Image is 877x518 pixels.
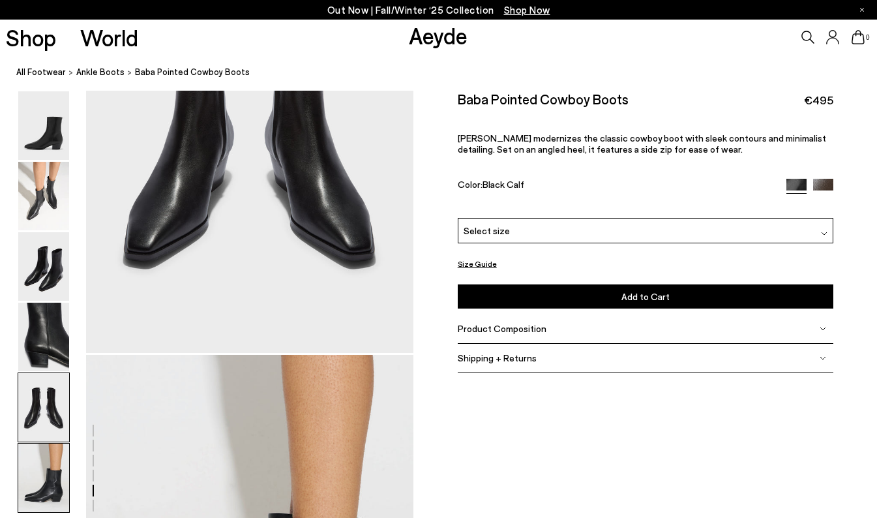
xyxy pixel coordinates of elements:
img: svg%3E [821,230,827,237]
img: svg%3E [820,355,826,361]
img: Baba Pointed Cowboy Boots - Image 1 [18,91,69,160]
img: Baba Pointed Cowboy Boots - Image 5 [18,373,69,442]
p: Out Now | Fall/Winter ‘25 Collection [327,2,550,18]
a: 0 [852,30,865,44]
img: Baba Pointed Cowboy Boots - Image 2 [18,162,69,230]
img: svg%3E [820,326,826,332]
a: All Footwear [16,65,66,79]
span: Shipping + Returns [458,352,537,363]
img: Baba Pointed Cowboy Boots - Image 3 [18,232,69,301]
span: Baba Pointed Cowboy Boots [135,65,250,79]
img: Baba Pointed Cowboy Boots - Image 4 [18,303,69,371]
span: €495 [804,92,833,108]
a: World [80,26,138,49]
div: Color: [458,179,775,194]
a: ankle boots [76,65,125,79]
a: Shop [6,26,56,49]
span: 0 [865,34,871,41]
nav: breadcrumb [16,55,877,91]
h2: Baba Pointed Cowboy Boots [458,91,629,107]
span: Add to Cart [621,290,670,301]
a: Aeyde [409,22,468,49]
button: Add to Cart [458,284,833,308]
span: Navigate to /collections/new-in [504,4,550,16]
span: Product Composition [458,323,546,334]
p: [PERSON_NAME] modernizes the classic cowboy boot with sleek contours and minimalist detailing. Se... [458,132,833,155]
img: Baba Pointed Cowboy Boots - Image 6 [18,444,69,512]
button: Size Guide [458,256,497,272]
span: Black Calf [483,179,524,190]
span: ankle boots [76,67,125,77]
span: Select size [464,224,510,237]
